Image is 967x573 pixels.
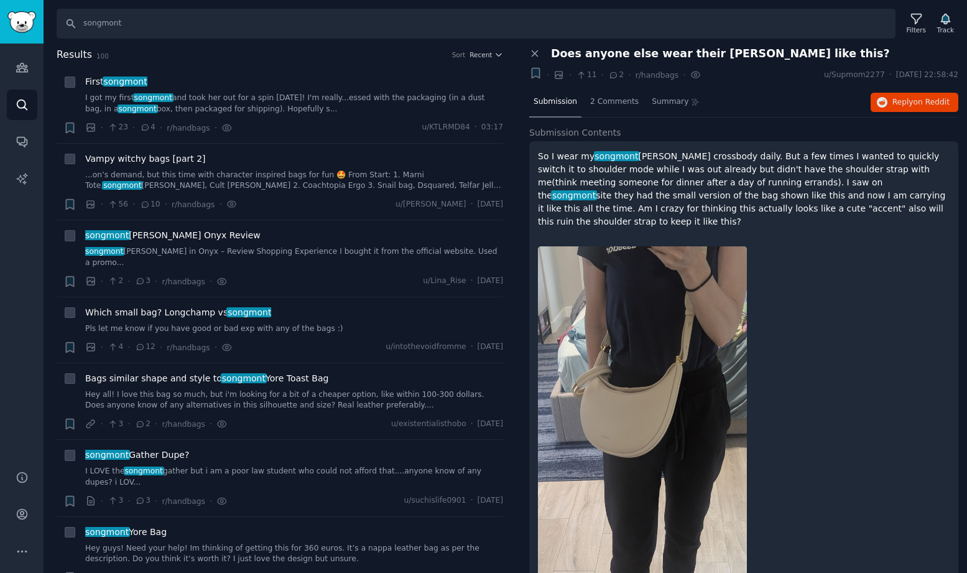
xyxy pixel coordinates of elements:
span: · [101,341,103,354]
span: · [132,121,135,134]
span: songmont [84,450,130,460]
button: Replyon Reddit [871,93,958,113]
a: Pls let me know if you have good or bad exp with any of the bags :) [85,324,503,335]
button: Recent [470,50,503,59]
span: songmont [124,467,164,475]
span: songmont [103,77,149,86]
span: · [471,199,473,210]
span: Does anyone else wear their [PERSON_NAME] like this? [551,47,890,60]
span: · [210,495,212,508]
span: · [160,341,162,354]
span: · [101,417,103,431]
span: songmont [84,247,124,256]
span: · [127,341,130,354]
span: · [155,275,157,288]
div: Filters [907,26,926,34]
span: r/handbags [162,420,205,429]
span: · [101,275,103,288]
span: songmont [84,230,130,240]
span: r/handbags [167,124,210,133]
span: Summary [652,96,688,108]
span: Bags similar shape and style to Yore Toast Bag [85,372,328,385]
span: · [210,275,212,288]
span: [DATE] [478,276,503,287]
span: · [127,495,130,508]
span: 3 [135,276,150,287]
span: First [85,75,147,88]
span: r/handbags [172,200,215,209]
span: Vampy witchy bags [part 2] [85,152,206,165]
span: Recent [470,50,492,59]
span: · [569,68,571,82]
a: I LOVE thesongmontgather but i am a poor law student who could not afford that....anyone know of ... [85,466,503,488]
div: Track [937,26,954,34]
span: 11 [576,70,596,81]
span: · [210,417,212,431]
span: u/suchislife0901 [404,495,466,506]
a: Firstsongmont [85,75,147,88]
span: · [471,495,473,506]
span: · [471,276,473,287]
a: Hey all! I love this bag so much, but i'm looking for a bit of a cheaper option, like within 100-... [85,389,503,411]
span: u/Supmom2277 [824,70,885,81]
span: 2 [608,70,624,81]
span: songmont [221,373,267,383]
span: songmont [226,307,272,317]
span: songmont [102,181,142,190]
span: · [547,68,549,82]
span: [DATE] [478,199,503,210]
span: 12 [135,342,155,353]
span: · [601,68,604,82]
span: 2 [108,276,123,287]
span: [DATE] 22:58:42 [896,70,958,81]
a: songmontGather Dupe? [85,449,189,462]
span: Yore Bag [85,526,167,539]
span: Gather Dupe? [85,449,189,462]
span: songmont [133,93,174,102]
span: · [889,70,892,81]
span: 3 [135,495,150,506]
span: songmont [594,151,640,161]
span: · [471,419,473,430]
span: 100 [96,52,109,60]
span: · [101,121,103,134]
a: songmont[PERSON_NAME] in Onyx – Review Shopping Experience I bought it from the official website.... [85,246,503,268]
span: Submission Contents [529,126,621,139]
span: Which small bag? Longchamp vs [85,306,271,319]
input: Search Keyword [57,9,895,39]
span: · [155,495,157,508]
a: songmontYore Bag [85,526,167,539]
img: GummySearch logo [7,11,36,33]
span: u/[PERSON_NAME] [396,199,466,210]
span: · [155,417,157,431]
span: 03:17 [481,122,503,133]
a: Bags similar shape and style tosongmontYore Toast Bag [85,372,328,385]
span: · [628,68,631,82]
span: r/handbags [167,343,210,352]
span: u/Lina_Rise [423,276,466,287]
span: 2 [135,419,150,430]
span: 3 [108,419,123,430]
span: u/existentialisthobo [391,419,466,430]
span: · [160,121,162,134]
a: I got my firstsongmontand took her out for a spin [DATE]! I'm really...essed with the packaging (... [85,93,503,114]
span: u/intothevoidfromme [386,342,466,353]
span: on Reddit [914,98,950,106]
div: Sort [452,50,466,59]
span: · [165,198,167,211]
span: r/handbags [636,71,678,80]
span: [DATE] [478,342,503,353]
span: · [471,342,473,353]
span: 56 [108,199,128,210]
button: Track [933,11,958,37]
span: Submission [534,96,577,108]
span: · [101,198,103,211]
span: · [101,495,103,508]
a: Which small bag? Longchamp vssongmont [85,306,271,319]
span: · [127,417,130,431]
span: 10 [140,199,160,210]
span: 4 [108,342,123,353]
span: 3 [108,495,123,506]
span: · [215,121,217,134]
